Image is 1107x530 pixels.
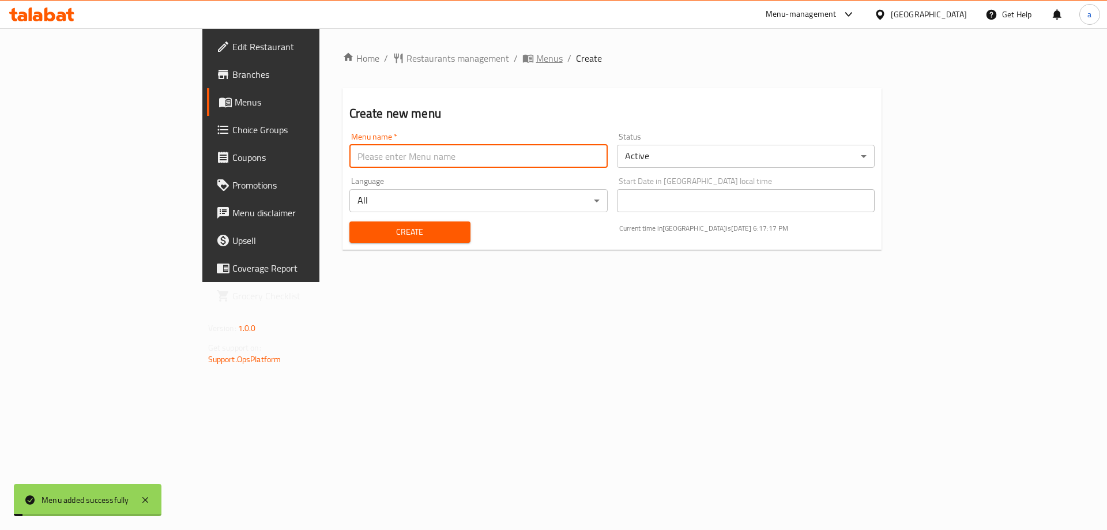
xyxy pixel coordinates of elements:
[235,95,378,109] span: Menus
[359,225,461,239] span: Create
[207,199,387,227] a: Menu disclaimer
[349,221,470,243] button: Create
[522,51,563,65] a: Menus
[232,123,378,137] span: Choice Groups
[766,7,837,21] div: Menu-management
[208,340,261,355] span: Get support on:
[232,67,378,81] span: Branches
[393,51,509,65] a: Restaurants management
[617,145,875,168] div: Active
[232,289,378,303] span: Grocery Checklist
[232,151,378,164] span: Coupons
[207,61,387,88] a: Branches
[891,8,967,21] div: [GEOGRAPHIC_DATA]
[208,352,281,367] a: Support.OpsPlatform
[349,145,608,168] input: Please enter Menu name
[232,234,378,247] span: Upsell
[207,144,387,171] a: Coupons
[238,321,256,336] span: 1.0.0
[349,105,875,122] h2: Create new menu
[207,171,387,199] a: Promotions
[1087,8,1091,21] span: a
[232,40,378,54] span: Edit Restaurant
[567,51,571,65] li: /
[342,51,882,65] nav: breadcrumb
[207,227,387,254] a: Upsell
[232,261,378,275] span: Coverage Report
[208,321,236,336] span: Version:
[42,494,129,506] div: Menu added successfully
[536,51,563,65] span: Menus
[207,116,387,144] a: Choice Groups
[576,51,602,65] span: Create
[349,189,608,212] div: All
[514,51,518,65] li: /
[207,282,387,310] a: Grocery Checklist
[406,51,509,65] span: Restaurants management
[232,178,378,192] span: Promotions
[207,254,387,282] a: Coverage Report
[232,206,378,220] span: Menu disclaimer
[619,223,875,234] p: Current time in [GEOGRAPHIC_DATA] is [DATE] 6:17:17 PM
[207,88,387,116] a: Menus
[207,33,387,61] a: Edit Restaurant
